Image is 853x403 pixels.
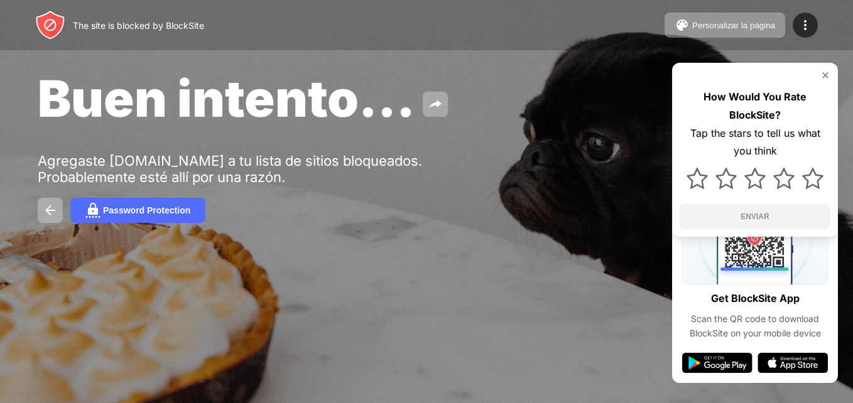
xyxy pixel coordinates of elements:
img: header-logo.svg [35,10,65,40]
img: google-play.svg [682,353,752,373]
img: share.svg [428,97,443,112]
div: Get BlockSite App [711,289,800,308]
button: Personalizar la página [665,13,785,38]
img: rate-us-close.svg [820,70,830,80]
img: star.svg [744,168,766,189]
div: Tap the stars to tell us what you think [680,124,830,161]
div: How Would You Rate BlockSite? [680,88,830,124]
img: star.svg [773,168,795,189]
div: Password Protection [103,205,190,215]
div: Scan the QR code to download BlockSite on your mobile device [682,312,828,340]
img: star.svg [802,168,823,189]
button: Password Protection [70,198,205,223]
img: pallet.svg [675,18,690,33]
img: password.svg [85,203,101,218]
img: back.svg [43,203,58,218]
div: Agregaste [DOMAIN_NAME] a tu lista de sitios bloqueados. Probablemente esté allí por una razón. [38,153,426,185]
img: menu-icon.svg [798,18,813,33]
img: star.svg [687,168,708,189]
span: Buen intento... [38,68,415,129]
div: Personalizar la página [692,21,775,30]
div: The site is blocked by BlockSite [73,20,204,31]
button: ENVIAR [680,204,830,229]
img: star.svg [715,168,737,189]
img: app-store.svg [758,353,828,373]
